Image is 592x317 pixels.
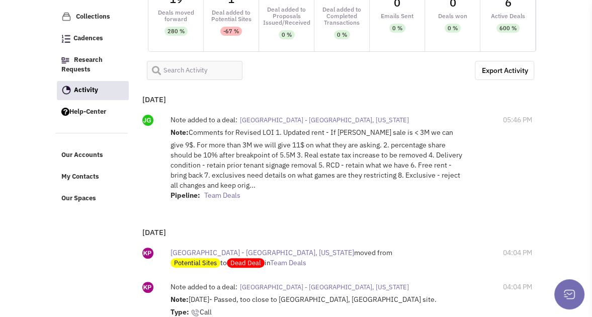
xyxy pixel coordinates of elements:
[171,307,189,316] strong: Type:
[204,9,259,22] div: Deal added to Potential Sites
[191,307,212,316] span: Call
[480,13,535,19] div: Active Deals
[61,194,96,202] span: Our Spaces
[171,128,189,137] strong: Note:
[171,295,189,304] strong: Note:
[76,12,110,21] span: Collections
[171,115,237,125] label: Note added to a deal:
[61,57,69,63] img: Research.png
[142,282,153,293] img: ny_GipEnDU-kinWYCc5EwQ.png
[370,13,425,19] div: Emails Sent
[56,189,129,208] a: Our Spaces
[62,86,71,95] img: Activity.png
[499,24,517,33] div: 600 %
[223,27,239,36] div: -67 %
[425,13,480,19] div: Deals won
[171,127,464,203] div: Comments for Revised LOI 1. Updated rent - If [PERSON_NAME] sale is < 3M we can give 9$. For more...
[259,6,314,26] div: Deal added to Proposals Issued/Received
[142,248,153,259] img: ny_GipEnDU-kinWYCc5EwQ.png
[171,248,354,257] span: [GEOGRAPHIC_DATA] - [GEOGRAPHIC_DATA], [US_STATE]
[74,86,98,94] span: Activity
[171,258,220,268] span: Potential Sites
[56,7,129,27] a: Collections
[314,6,369,26] div: Deal added to Completed Transactions
[167,27,185,36] div: 280 %
[147,61,242,80] input: Search Activity
[240,283,409,291] span: [GEOGRAPHIC_DATA] - [GEOGRAPHIC_DATA], [US_STATE]
[282,30,292,39] div: 0 %
[148,9,203,22] div: Deals moved forward
[142,227,166,237] b: [DATE]
[204,191,240,200] span: Team Deals
[503,115,532,125] span: 05:46 PM
[392,24,402,33] div: 0 %
[61,150,103,159] span: Our Accounts
[503,282,532,292] span: 04:04 PM
[56,168,129,187] a: My Contacts
[270,258,306,267] span: Team Deals
[56,51,129,80] a: Research Requests
[142,115,153,126] img: jsdjpLiAYUaRK9fYpYFXFA.png
[337,30,347,39] div: 0 %
[171,282,237,292] label: Note added to a deal:
[61,35,70,43] img: Cadences_logo.png
[56,103,129,122] a: Help-Center
[171,248,440,268] div: moved from to in
[227,258,265,268] span: Dead Deal
[61,172,99,181] span: My Contacts
[61,12,71,22] img: icon-collection-lavender.png
[191,308,200,317] img: bx_bx-phone-callcallcino.png
[73,34,103,42] span: Cadences
[475,61,534,80] a: Export the below as a .XLSX spreadsheet
[240,116,409,124] span: [GEOGRAPHIC_DATA] - [GEOGRAPHIC_DATA], [US_STATE]
[56,146,129,165] a: Our Accounts
[61,108,69,116] img: help.png
[61,55,103,73] span: Research Requests
[448,24,458,33] div: 0 %
[56,29,129,48] a: Cadences
[142,95,166,104] b: [DATE]
[57,81,129,100] a: Activity
[503,248,532,258] span: 04:04 PM
[171,191,200,200] strong: Pipeline:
